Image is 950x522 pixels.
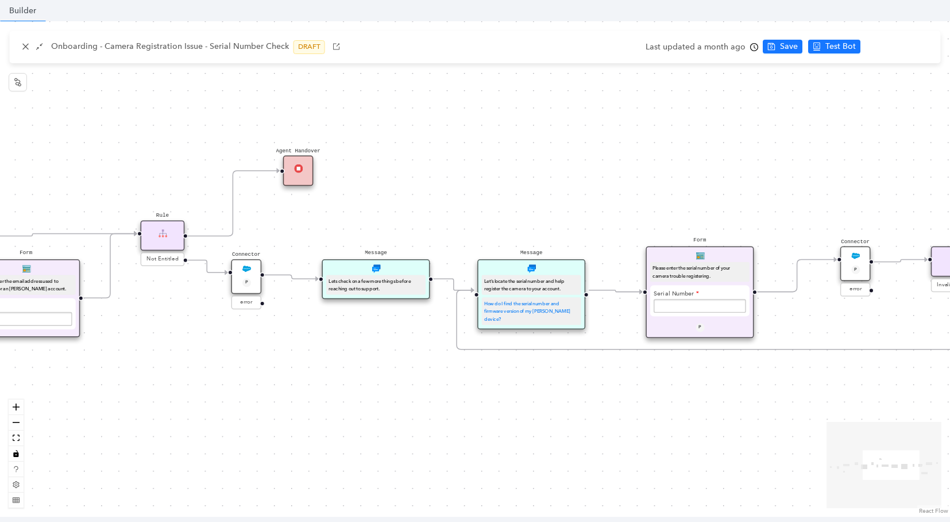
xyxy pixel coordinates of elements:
[372,264,380,273] img: Message
[851,266,860,274] div: P
[13,497,20,504] span: table
[294,40,325,54] span: DRAFT
[51,40,289,54] p: Onboarding - Camera Registration Issue - Serial Number Check
[36,43,44,51] span: shrink
[813,43,821,51] span: robot
[9,400,24,415] button: zoom in
[22,43,30,51] span: close
[186,162,280,245] g: Edge from reactflownode_85e92a7d-bfd2-493a-9f64-c305d107622a to reactflownode_b303a7ca-3bce-4d4b-...
[141,220,185,268] div: RuleRuleNot Entitled
[265,266,318,287] g: Edge from reactflownode_fc5dcc34-bc02-4c6f-8b19-8fd435870da5 to reactflownode_b6978e69-6e57-45f6-...
[186,252,227,282] g: Edge from reactflownode_85e92a7d-bfd2-493a-9f64-c305d107622a to reactflownode_fc5dcc34-bc02-4c6f-...
[22,264,30,273] img: Form
[13,78,22,87] span: node-index
[808,40,860,53] button: robotTest Bot
[841,237,870,245] pre: Connector
[919,507,948,515] a: React Flow attribution
[9,493,24,508] button: table
[750,43,758,51] span: clock-circle
[9,431,24,446] button: fit view
[477,259,585,329] div: MessageMessageLet's locate the serial number and help register the camera to your account.How do ...
[843,285,868,294] div: error
[9,462,24,477] button: question
[231,259,261,311] div: ConnectorConnectorPerror
[696,252,704,260] img: Form
[13,466,20,473] span: question
[232,251,261,259] pre: Connector
[874,251,927,270] g: Edge from reactflownode_9da9890b-6b50-40ec-80bd-6b84e6181fb0 to reactflownode_0a7bb2a9-f864-418b-...
[780,40,798,53] span: Save
[527,264,536,273] img: Message
[696,323,704,332] div: P
[646,247,754,338] div: FormFormPlease enter the serial number of your camera trouble registering. Serial Number P
[9,446,24,462] button: toggle interactivity
[283,156,314,186] div: Agent HandoverEnd
[158,229,167,237] img: Rule
[654,285,698,298] label: Serial Number
[242,278,250,287] div: P
[433,270,474,299] g: Edge from reactflownode_b6978e69-6e57-45f6-8e71-43475d50d6f5 to reactflownode_7104b208-38eb-4436-...
[652,264,747,279] div: Please enter the serial number of your camera trouble registering.
[693,236,706,244] pre: Form
[365,249,387,257] pre: Message
[242,264,250,273] img: Connector
[9,477,24,493] button: setting
[646,39,758,56] div: Last updated a month ago
[484,277,579,292] div: Let's locate the serial number and help register the camera to your account.
[851,252,860,260] img: Connector
[156,212,169,220] pre: Rule
[757,251,836,300] g: Edge from reactflownode_1f0a1cd9-35eb-494f-982f-f38caf324b3c to reactflownode_9da9890b-6b50-40ec-...
[9,415,24,431] button: zoom out
[520,249,543,257] pre: Message
[13,481,20,488] span: setting
[276,147,320,155] pre: Agent Handover
[322,259,430,299] div: MessageMessageLets check on a few more things before reaching out to support.
[763,40,802,53] button: saveSave
[484,301,570,321] a: How do I find the serial number and firmware version of my [PERSON_NAME] device?
[294,164,303,172] img: End
[840,247,871,298] div: ConnectorConnectorPerror
[83,225,137,306] g: Edge from reactflownode_2e04e1f0-a797-423d-b0ea-6c13276521be to reactflownode_85e92a7d-bfd2-493a-...
[767,43,775,51] span: save
[234,298,259,307] div: error
[589,282,642,301] g: Edge from reactflownode_7104b208-38eb-4436-9778-db526264bef6 to reactflownode_1f0a1cd9-35eb-494f-...
[825,40,856,53] span: Test Bot
[329,277,423,292] div: Lets check on a few more things before reaching out to support.
[20,249,32,257] pre: Form
[146,255,179,264] span: Not Entitled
